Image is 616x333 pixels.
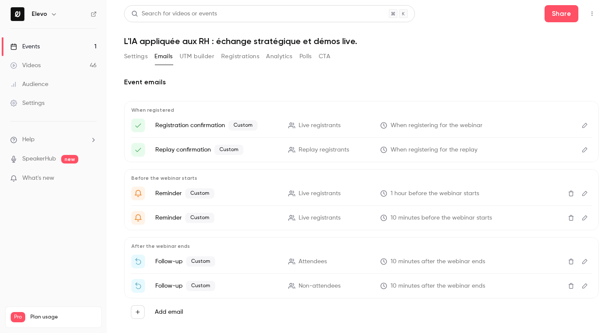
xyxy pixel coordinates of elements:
[266,50,293,63] button: Analytics
[11,312,25,322] span: Pro
[391,121,483,130] span: When registering for the webinar
[299,257,327,266] span: Attendees
[22,135,35,144] span: Help
[299,282,341,291] span: Non-attendees
[214,145,243,155] span: Custom
[228,120,258,131] span: Custom
[155,120,278,131] p: Registration confirmation
[155,256,278,267] p: Follow-up
[391,189,479,198] span: 1 hour before the webinar starts
[564,187,578,200] button: Delete
[86,175,97,182] iframe: Noticeable Trigger
[11,7,24,21] img: Elevo
[391,214,492,223] span: 10 minutes before the webinar starts
[299,214,341,223] span: Live registrants
[32,10,47,18] h6: Elevo
[155,308,183,316] label: Add email
[391,146,477,155] span: When registering for the replay
[578,255,592,268] button: Edit
[578,187,592,200] button: Edit
[131,119,592,132] li: Voici votre lien pour accéder à HR on A.I.R
[124,77,599,87] h2: Event emails
[61,155,78,164] span: new
[131,187,592,200] li: HR on A.I.R va bientôt commencer
[299,189,341,198] span: Live registrants
[221,50,259,63] button: Registrations
[299,50,312,63] button: Polls
[185,188,214,199] span: Custom
[545,5,578,22] button: Share
[10,42,40,51] div: Events
[186,281,215,291] span: Custom
[155,281,278,291] p: Follow-up
[578,279,592,293] button: Edit
[564,279,578,293] button: Delete
[131,107,592,113] p: When registered
[131,243,592,250] p: After the webinar ends
[299,121,341,130] span: Live registrants
[22,174,54,183] span: What's new
[180,50,214,63] button: UTM builder
[154,50,172,63] button: Emails
[319,50,330,63] button: CTA
[131,175,592,181] p: Before the webinar starts
[155,145,278,155] p: Replay confirmation
[391,257,485,266] span: 10 minutes after the webinar ends
[10,135,97,144] li: help-dropdown-opener
[578,211,592,225] button: Edit
[124,50,148,63] button: Settings
[578,143,592,157] button: Edit
[22,155,56,164] a: SpeakerHub
[131,255,592,268] li: Merci d'avoir participé à HR on A.I.R by Elevo
[131,279,592,293] li: Regardez le replay de {{ event_name }}
[564,211,578,225] button: Delete
[391,282,485,291] span: 10 minutes after the webinar ends
[10,80,48,89] div: Audience
[299,146,349,155] span: Replay registrants
[578,119,592,132] button: Edit
[30,314,96,321] span: Plan usage
[564,255,578,268] button: Delete
[131,211,592,225] li: HR on A.I.R commence dans 10 minutes
[124,36,599,46] h1: L'IA appliquée aux RH : échange stratégique et démos live.
[185,213,214,223] span: Custom
[155,213,278,223] p: Reminder
[131,143,592,157] li: Voici votre lien pour accéder à la vidéo {{ event_name }}
[186,256,215,267] span: Custom
[131,9,217,18] div: Search for videos or events
[155,188,278,199] p: Reminder
[10,99,44,107] div: Settings
[10,61,41,70] div: Videos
